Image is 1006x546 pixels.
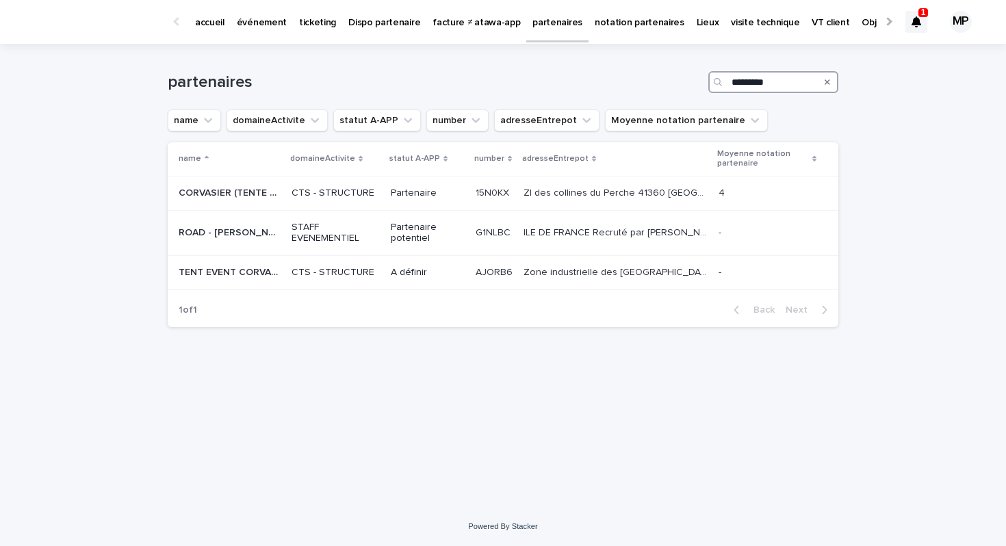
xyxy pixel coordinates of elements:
p: 1 of 1 [168,294,208,327]
p: Partenaire [391,187,465,199]
img: Ls34BcGeRexTGTNfXpUC [27,8,160,36]
p: 15N0KX [476,185,512,199]
p: CORVASIER (TENTE EVENT) [179,185,283,199]
p: adresseEntrepot [522,151,589,166]
div: MP [950,11,972,33]
p: STAFF EVENEMENTIEL [292,222,381,245]
p: statut A-APP [389,151,440,166]
p: - [719,264,724,278]
p: G1NLBC [476,224,513,239]
p: CTS - STRUCTURE [292,187,381,199]
p: Moyenne notation partenaire [717,146,809,172]
p: CTS - STRUCTURE [292,267,381,278]
p: number [474,151,504,166]
p: ZI des collines du Perche 41360 Savigny sur Braye [524,185,710,199]
span: Back [745,305,775,315]
button: statut A-APP [333,109,421,131]
span: Next [786,305,816,315]
button: Next [780,304,838,316]
h1: partenaires [168,73,703,92]
p: 4 [719,185,727,199]
tr: TENT EVENT CORVASIERTENT EVENT CORVASIER CTS - STRUCTUREA définirAJORB6AJORB6 Zone industrielle d... [168,256,838,290]
p: ILE DE FRANCE Recruté par Maxime Paulin Siret : 982266744 00019 Taille XXL [524,224,710,239]
button: name [168,109,221,131]
button: adresseEntrepot [494,109,599,131]
div: 1 [905,11,927,33]
p: name [179,151,201,166]
input: Search [708,71,838,93]
button: domaineActivite [227,109,328,131]
p: A définir [391,267,465,278]
p: AJORB6 [476,264,515,278]
p: Zone industrielle des Collines du Perche 41170 Sargé sur braye [524,264,710,278]
tr: CORVASIER (TENTE EVENT)CORVASIER (TENTE EVENT) CTS - STRUCTUREPartenaire15N0KX15N0KX ZI des colli... [168,176,838,210]
button: Moyenne notation partenaire [605,109,768,131]
p: Partenaire potentiel [391,222,465,245]
p: domaineActivite [290,151,355,166]
p: ROAD - LOU CORVAISIER [179,224,283,239]
button: number [426,109,489,131]
p: 1 [921,8,926,17]
tr: ROAD - [PERSON_NAME]ROAD - [PERSON_NAME] STAFF EVENEMENTIELPartenaire potentielG1NLBCG1NLBC ILE D... [168,210,838,256]
a: Powered By Stacker [468,522,537,530]
button: Back [723,304,780,316]
p: TENT EVENT CORVASIER [179,264,283,278]
p: - [719,224,724,239]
